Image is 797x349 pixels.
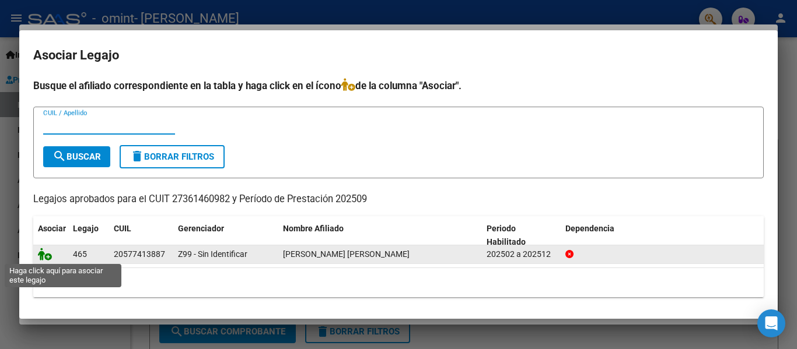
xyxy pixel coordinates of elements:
[33,44,764,66] h2: Asociar Legajo
[283,224,344,233] span: Nombre Afiliado
[109,216,173,255] datatable-header-cell: CUIL
[73,249,87,259] span: 465
[130,151,214,162] span: Borrar Filtros
[178,249,247,259] span: Z99 - Sin Identificar
[565,224,614,233] span: Dependencia
[487,248,556,261] div: 202502 a 202512
[33,78,764,93] h4: Busque el afiliado correspondiente en la tabla y haga click en el ícono de la columna "Asociar".
[173,216,278,255] datatable-header-cell: Gerenciador
[178,224,224,233] span: Gerenciador
[482,216,561,255] datatable-header-cell: Periodo Habilitado
[114,224,131,233] span: CUIL
[130,149,144,163] mat-icon: delete
[561,216,764,255] datatable-header-cell: Dependencia
[33,192,764,207] p: Legajos aprobados para el CUIT 27361460982 y Período de Prestación 202509
[43,146,110,167] button: Buscar
[120,145,225,168] button: Borrar Filtros
[757,309,785,337] div: Open Intercom Messenger
[38,224,66,233] span: Asociar
[283,249,410,259] span: QUESADA RODRIGUEZ LOZANO FELIPE
[487,224,526,246] span: Periodo Habilitado
[114,248,165,261] div: 20577413887
[53,151,101,162] span: Buscar
[68,216,109,255] datatable-header-cell: Legajo
[73,224,99,233] span: Legajo
[53,149,67,163] mat-icon: search
[33,268,764,297] div: 1 registros
[33,216,68,255] datatable-header-cell: Asociar
[278,216,482,255] datatable-header-cell: Nombre Afiliado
